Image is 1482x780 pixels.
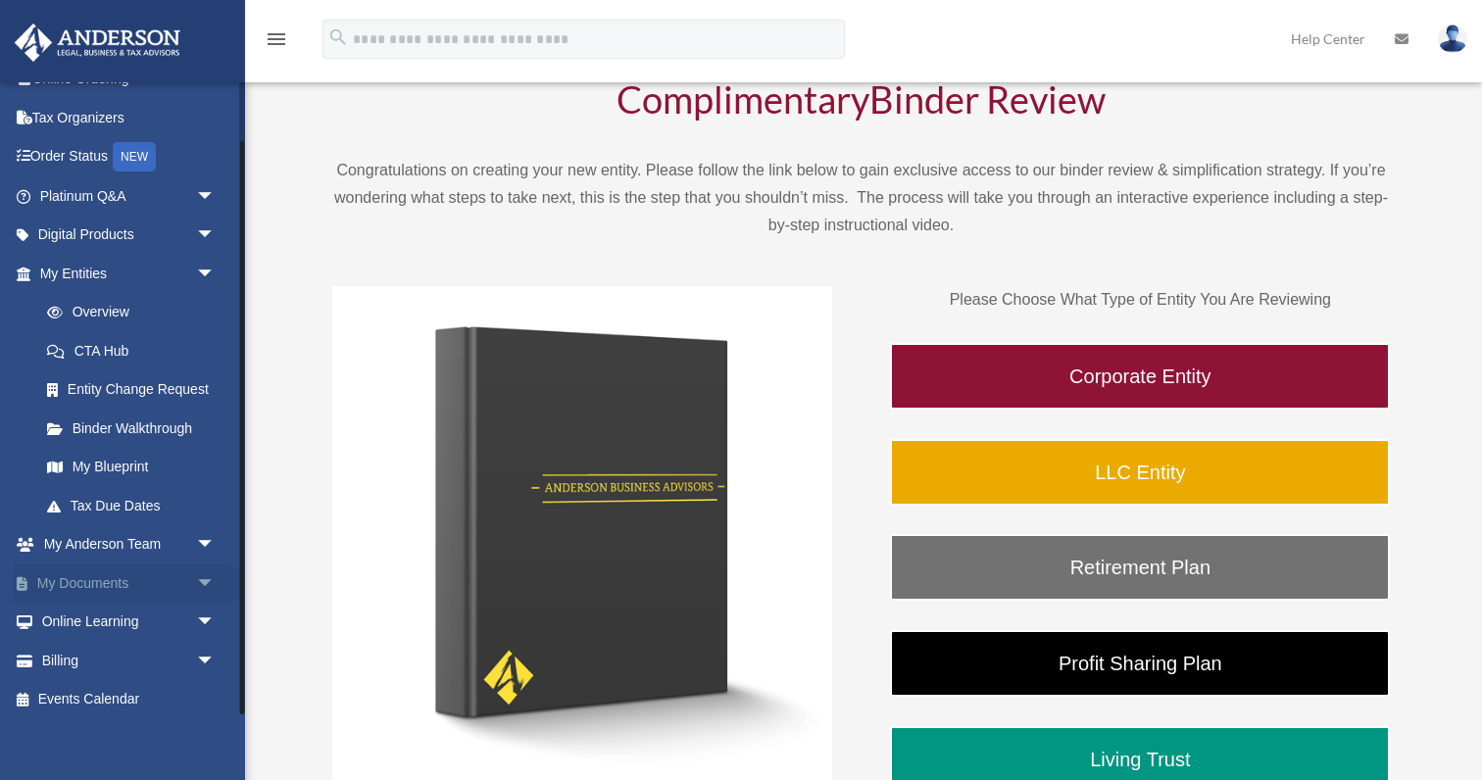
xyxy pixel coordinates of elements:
div: NEW [113,142,156,171]
a: Tax Organizers [14,98,245,137]
a: Billingarrow_drop_down [14,641,245,680]
span: arrow_drop_down [196,216,235,256]
a: Profit Sharing Plan [890,630,1390,697]
p: Congratulations on creating your new entity. Please follow the link below to gain exclusive acces... [332,157,1391,239]
a: My Anderson Teamarrow_drop_down [14,525,245,564]
a: LLC Entity [890,439,1390,506]
a: Tax Due Dates [27,486,245,525]
img: Anderson Advisors Platinum Portal [9,24,186,62]
img: User Pic [1438,24,1467,53]
span: arrow_drop_down [196,176,235,217]
p: Please Choose What Type of Entity You Are Reviewing [890,286,1390,314]
span: Binder Review [869,76,1106,122]
a: menu [265,34,288,51]
a: Retirement Plan [890,534,1390,601]
a: Overview [27,293,245,332]
a: Entity Change Request [27,370,245,410]
a: CTA Hub [27,331,245,370]
span: arrow_drop_down [196,641,235,681]
a: Events Calendar [14,680,245,719]
a: Online Learningarrow_drop_down [14,603,245,642]
span: arrow_drop_down [196,603,235,643]
a: Platinum Q&Aarrow_drop_down [14,176,245,216]
span: arrow_drop_down [196,254,235,294]
a: My Documentsarrow_drop_down [14,563,245,603]
a: Order StatusNEW [14,137,245,177]
i: menu [265,27,288,51]
span: arrow_drop_down [196,563,235,604]
a: Binder Walkthrough [27,409,235,448]
a: Digital Productsarrow_drop_down [14,216,245,255]
a: My Entitiesarrow_drop_down [14,254,245,293]
a: My Blueprint [27,448,245,487]
a: Corporate Entity [890,343,1390,410]
i: search [327,26,349,48]
span: Complimentary [617,76,869,122]
span: arrow_drop_down [196,525,235,565]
